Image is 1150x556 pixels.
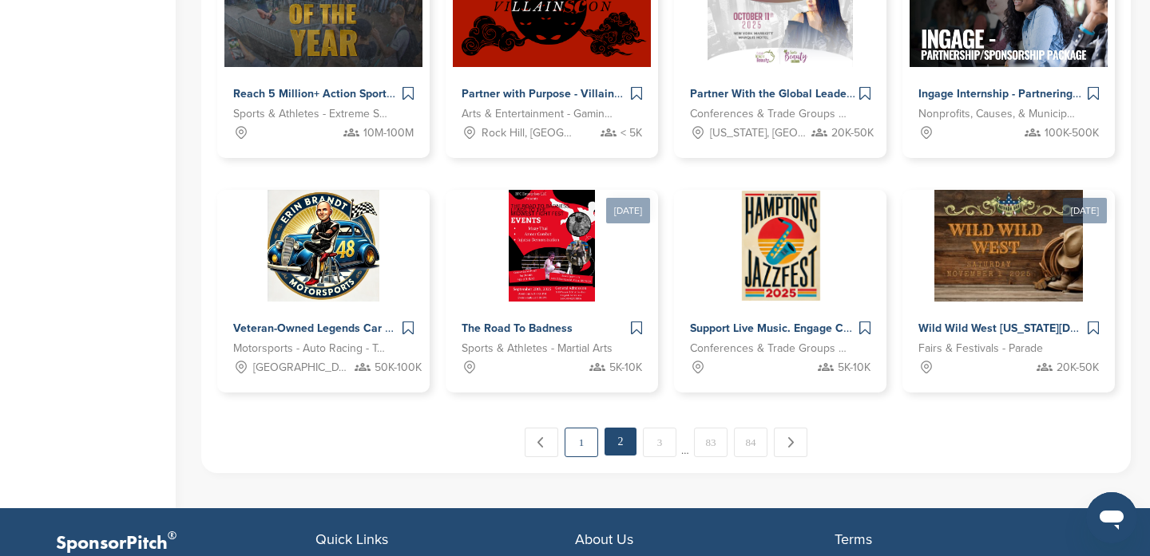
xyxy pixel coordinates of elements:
[253,359,351,377] span: [GEOGRAPHIC_DATA], [GEOGRAPHIC_DATA], [GEOGRAPHIC_DATA], [GEOGRAPHIC_DATA]
[918,87,1135,101] span: Ingage Internship - Partnering for Success
[934,190,1084,302] img: Sponsorpitch &
[509,190,595,302] img: Sponsorpitch &
[375,359,422,377] span: 50K-100K
[1063,198,1107,223] div: [DATE]
[774,428,807,457] a: Next →
[838,359,870,377] span: 5K-10K
[690,321,999,335] span: Support Live Music. Engage Community. Amplify Your Brand
[462,87,672,101] span: Partner with Purpose - VillainSCon 2025
[233,321,887,335] span: Veteran-Owned Legends Car Team Driving Racing Excellence and Community Impact Across [GEOGRAPHIC_...
[606,198,650,223] div: [DATE]
[233,105,390,123] span: Sports & Athletes - Extreme Sports
[1057,359,1099,377] span: 20K-50K
[1045,124,1099,142] span: 100K-500K
[462,340,613,357] span: Sports & Athletes - Martial Arts
[1086,492,1137,543] iframe: Button to launch messaging window
[690,105,847,123] span: Conferences & Trade Groups - Health and Wellness
[918,340,1043,357] span: Fairs & Festivals - Parade
[710,124,807,142] span: [US_STATE], [GEOGRAPHIC_DATA]
[315,530,388,548] span: Quick Links
[835,530,872,548] span: Terms
[690,87,927,101] span: Partner With the Global Leaders in Aesthetics
[168,526,176,546] span: ®
[902,164,1115,392] a: [DATE] Sponsorpitch & Wild Wild West [US_STATE][DATE] Parade Fairs & Festivals - Parade 20K-50K
[694,428,728,457] a: 83
[605,428,636,455] em: 2
[233,340,390,357] span: Motorsports - Auto Racing - Teams
[690,340,847,357] span: Conferences & Trade Groups - Entertainment
[739,190,823,302] img: Sponsorpitch &
[482,124,579,142] span: Rock Hill, [GEOGRAPHIC_DATA]
[462,105,618,123] span: Arts & Entertainment - Gaming Conventions
[446,164,658,392] a: [DATE] Sponsorpitch & The Road To Badness Sports & Athletes - Martial Arts 5K-10K
[525,428,558,457] a: ← Previous
[918,105,1075,123] span: Nonprofits, Causes, & Municipalities - Education
[363,124,414,142] span: 10M-100M
[575,530,633,548] span: About Us
[831,124,874,142] span: 20K-50K
[462,321,573,335] span: The Road To Badness
[918,321,1133,335] span: Wild Wild West [US_STATE][DATE] Parade
[217,190,430,392] a: Sponsorpitch & Veteran-Owned Legends Car Team Driving Racing Excellence and Community Impact Acro...
[56,532,315,555] p: SponsorPitch
[681,428,689,456] span: …
[621,124,642,142] span: < 5K
[734,428,767,457] a: 84
[609,359,642,377] span: 5K-10K
[233,87,420,101] span: Reach 5 Million+ Action Sports Fans
[674,190,886,392] a: Sponsorpitch & Support Live Music. Engage Community. Amplify Your Brand Conferences & Trade Group...
[643,428,676,457] a: 3
[268,190,379,302] img: Sponsorpitch &
[565,428,598,457] a: 1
